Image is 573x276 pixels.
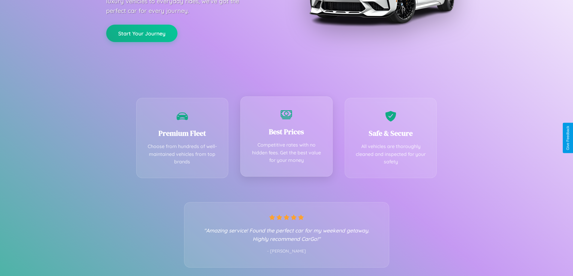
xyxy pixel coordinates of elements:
button: Start Your Journey [106,25,177,42]
h3: Premium Fleet [146,128,219,138]
h3: Best Prices [250,127,323,137]
div: Give Feedback [566,126,570,150]
h3: Safe & Secure [354,128,428,138]
p: All vehicles are thoroughly cleaned and inspected for your safety [354,143,428,166]
p: - [PERSON_NAME] [196,247,377,255]
p: "Amazing service! Found the perfect car for my weekend getaway. Highly recommend CarGo!" [196,226,377,243]
p: Choose from hundreds of well-maintained vehicles from top brands [146,143,219,166]
p: Competitive rates with no hidden fees. Get the best value for your money [250,141,323,164]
